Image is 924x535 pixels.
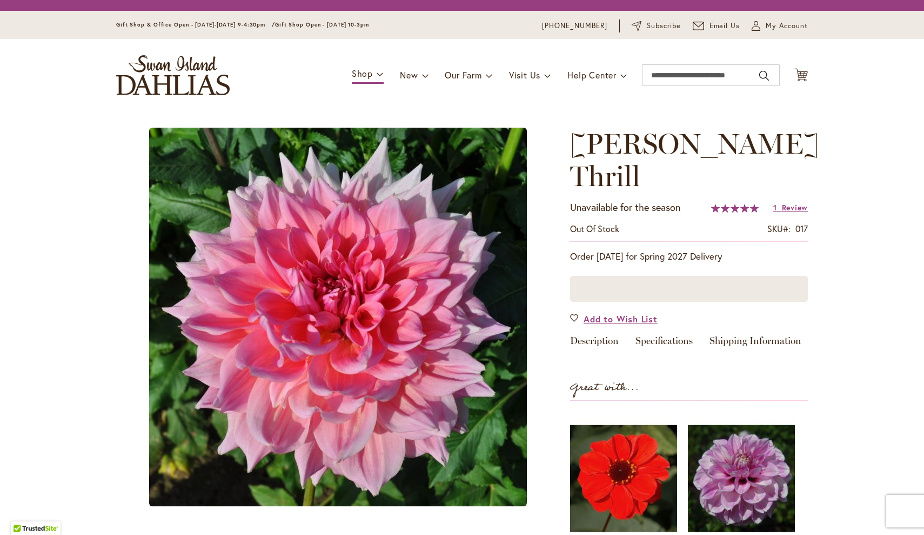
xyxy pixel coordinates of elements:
[570,336,808,352] div: Detailed Product Info
[509,69,540,81] span: Visit Us
[570,223,619,234] span: Out of stock
[116,21,275,28] span: Gift Shop & Office Open - [DATE]-[DATE] 9-4:30pm /
[542,21,607,31] a: [PHONE_NUMBER]
[570,336,619,352] a: Description
[709,21,740,31] span: Email Us
[635,336,693,352] a: Specifications
[711,204,759,213] div: 100%
[766,21,808,31] span: My Account
[693,21,740,31] a: Email Us
[709,336,801,352] a: Shipping Information
[149,128,527,506] img: main product photo
[570,250,808,263] p: Order [DATE] for Spring 2027 Delivery
[584,313,658,325] span: Add to Wish List
[767,223,791,234] strong: SKU
[352,68,373,79] span: Shop
[773,202,808,213] a: 1 Review
[400,69,418,81] span: New
[752,21,808,31] button: My Account
[632,21,681,31] a: Subscribe
[275,21,369,28] span: Gift Shop Open - [DATE] 10-3pm
[647,21,681,31] span: Subscribe
[570,127,819,193] span: [PERSON_NAME] Thrill
[570,379,639,397] strong: Great with...
[782,202,808,213] span: Review
[445,69,481,81] span: Our Farm
[773,202,777,213] span: 1
[8,497,38,527] iframe: Launch Accessibility Center
[759,67,769,84] button: Search
[567,69,617,81] span: Help Center
[116,55,230,95] a: store logo
[570,201,680,215] p: Unavailable for the season
[795,223,808,235] div: 017
[570,313,658,325] a: Add to Wish List
[570,223,619,235] div: Availability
